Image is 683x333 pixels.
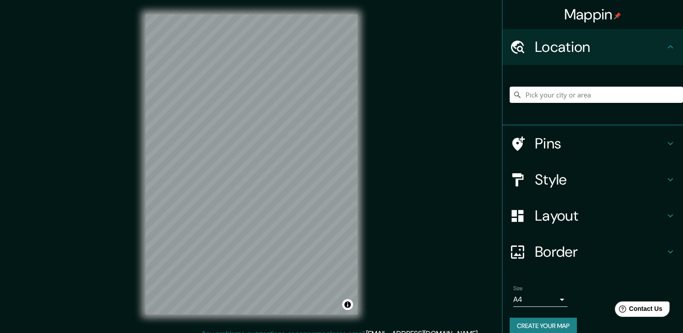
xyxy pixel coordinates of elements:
[513,285,523,292] label: Size
[535,207,665,225] h4: Layout
[502,234,683,270] div: Border
[535,38,665,56] h4: Location
[535,171,665,189] h4: Style
[502,198,683,234] div: Layout
[502,125,683,162] div: Pins
[535,243,665,261] h4: Border
[535,134,665,153] h4: Pins
[502,162,683,198] div: Style
[513,292,567,307] div: A4
[502,29,683,65] div: Location
[510,87,683,103] input: Pick your city or area
[342,299,353,310] button: Toggle attribution
[614,12,621,19] img: pin-icon.png
[603,298,673,323] iframe: Help widget launcher
[145,14,358,314] canvas: Map
[564,5,622,23] h4: Mappin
